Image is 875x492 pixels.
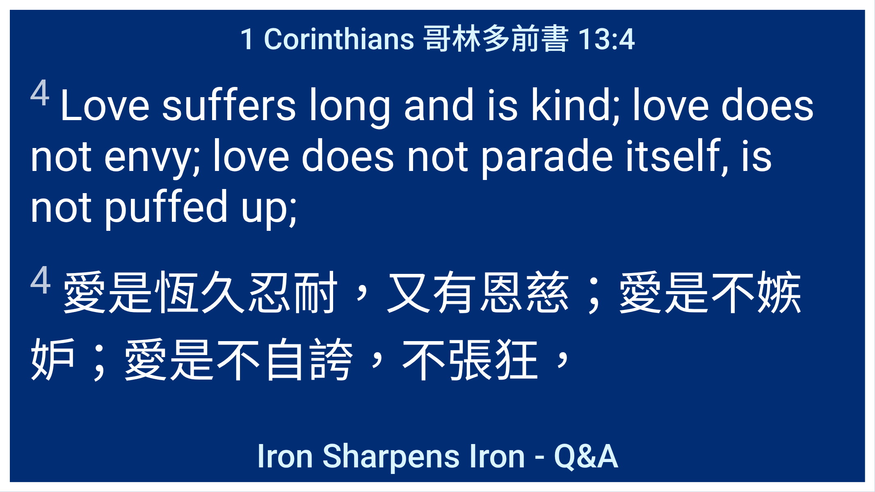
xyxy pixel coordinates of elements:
[169,334,586,388] wg26: 是不
[261,334,586,388] wg3756: 自誇
[354,334,586,388] wg4068: ，不
[30,72,845,232] span: Love suffers long and is kind; love does not envy; love does not parade itself, is not puffed up;
[30,72,50,114] sup: 4
[30,266,803,388] wg3114: ，又有恩慈
[240,15,636,58] span: 1 Corinthians 哥林多前書 13:4
[539,334,586,388] wg5448: ，
[30,266,803,388] wg26: 是恆久忍耐
[30,258,51,303] sup: 4
[256,437,619,476] span: Iron Sharpens Iron - Q&A
[447,334,586,388] wg3756: 張狂
[76,334,586,388] wg2206: ；愛
[30,256,845,390] span: 愛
